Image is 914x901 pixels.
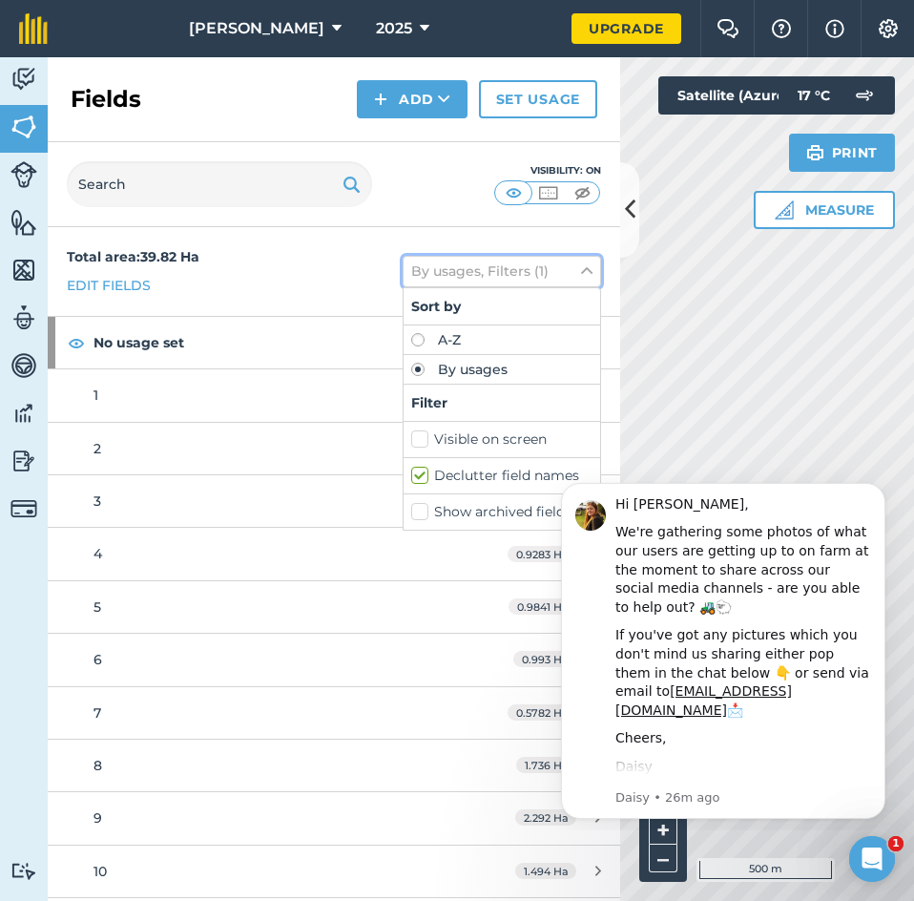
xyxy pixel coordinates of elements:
a: Set usage [479,80,597,118]
img: svg+xml;base64,PD94bWwgdmVyc2lvbj0iMS4wIiBlbmNvZGluZz0idXRmLTgiPz4KPCEtLSBHZW5lcmF0b3I6IEFkb2JlIE... [10,65,37,94]
label: Visible on screen [411,430,592,450]
span: 9 [93,809,102,827]
span: 1.494 Ha [515,863,576,879]
img: Ruler icon [775,200,794,220]
label: Show archived fields [411,502,592,522]
a: Edit fields [67,275,151,296]
img: svg+xml;base64,PD94bWwgdmVyc2lvbj0iMS4wIiBlbmNvZGluZz0idXRmLTgiPz4KPCEtLSBHZW5lcmF0b3I6IEFkb2JlIE... [10,161,37,188]
a: 81.736 Ha [48,740,620,791]
span: 0.9283 Ha [508,546,576,562]
button: By usages, Filters (1) [403,256,601,286]
img: svg+xml;base64,PHN2ZyB4bWxucz0iaHR0cDovL3d3dy53My5vcmcvMjAwMC9zdmciIHdpZHRoPSI1NiIgaGVpZ2h0PSI2MC... [10,256,37,284]
button: – [649,845,677,872]
a: 92.292 Ha [48,792,620,844]
span: 0.5782 Ha [508,704,576,721]
img: svg+xml;base64,PHN2ZyB4bWxucz0iaHR0cDovL3d3dy53My5vcmcvMjAwMC9zdmciIHdpZHRoPSIxNCIgaGVpZ2h0PSIyNC... [374,88,387,111]
button: + [649,816,677,845]
img: svg+xml;base64,PHN2ZyB4bWxucz0iaHR0cDovL3d3dy53My5vcmcvMjAwMC9zdmciIHdpZHRoPSIxOCIgaGVpZ2h0PSIyNC... [68,331,85,354]
img: A cog icon [877,19,900,38]
span: 10 [93,863,107,880]
span: 7 [93,704,101,722]
button: Measure [754,191,895,229]
span: [PERSON_NAME] [189,17,324,40]
a: 60.993 Ha [48,634,620,685]
img: svg+xml;base64,PD94bWwgdmVyc2lvbj0iMS4wIiBlbmNvZGluZz0idXRmLTgiPz4KPCEtLSBHZW5lcmF0b3I6IEFkb2JlIE... [10,304,37,332]
img: svg+xml;base64,PHN2ZyB4bWxucz0iaHR0cDovL3d3dy53My5vcmcvMjAwMC9zdmciIHdpZHRoPSI1NiIgaGVpZ2h0PSI2MC... [10,113,37,141]
img: svg+xml;base64,PD94bWwgdmVyc2lvbj0iMS4wIiBlbmNvZGluZz0idXRmLTgiPz4KPCEtLSBHZW5lcmF0b3I6IEFkb2JlIE... [10,351,37,380]
span: 2025 [376,17,412,40]
h2: Fields [71,84,141,115]
div: No usage set39.82 Ha [48,317,620,368]
button: Satellite (Azure) [658,76,841,115]
a: Upgrade [571,13,681,44]
img: svg+xml;base64,PD94bWwgdmVyc2lvbj0iMS4wIiBlbmNvZGluZz0idXRmLTgiPz4KPCEtLSBHZW5lcmF0b3I6IEFkb2JlIE... [10,399,37,428]
span: 3 [93,492,101,510]
span: 0.9841 Ha [509,598,576,615]
img: svg+xml;base64,PHN2ZyB4bWxucz0iaHR0cDovL3d3dy53My5vcmcvMjAwMC9zdmciIHdpZHRoPSIxOSIgaGVpZ2h0PSIyNC... [343,173,361,196]
span: 1.736 Ha [516,757,576,773]
span: 1 [888,836,904,851]
a: 101.494 Ha [48,846,620,897]
span: 17 ° C [798,76,830,115]
strong: No usage set [93,317,514,368]
strong: Total area : 39.82 Ha [67,248,199,265]
img: svg+xml;base64,PD94bWwgdmVyc2lvbj0iMS4wIiBlbmNvZGluZz0idXRmLTgiPz4KPCEtLSBHZW5lcmF0b3I6IEFkb2JlIE... [10,447,37,475]
a: 40.9283 Ha [48,528,620,579]
label: By usages [411,363,592,376]
span: 0.993 Ha [513,651,576,667]
span: 8 [93,757,102,774]
span: 2.292 Ha [515,809,576,826]
img: svg+xml;base64,PD94bWwgdmVyc2lvbj0iMS4wIiBlbmNvZGluZz0idXRmLTgiPz4KPCEtLSBHZW5lcmF0b3I6IEFkb2JlIE... [10,495,37,522]
button: 17 °C [779,76,895,115]
iframe: Intercom live chat [849,836,895,882]
button: Add [357,80,467,118]
strong: Sort by [411,298,461,315]
img: svg+xml;base64,PHN2ZyB4bWxucz0iaHR0cDovL3d3dy53My5vcmcvMjAwMC9zdmciIHdpZHRoPSI1MCIgaGVpZ2h0PSI0MC... [502,183,526,202]
span: 1 [93,387,98,404]
input: Search [67,161,372,207]
img: svg+xml;base64,PHN2ZyB4bWxucz0iaHR0cDovL3d3dy53My5vcmcvMjAwMC9zdmciIHdpZHRoPSI1MCIgaGVpZ2h0PSI0MC... [536,183,560,202]
button: Print [789,134,896,172]
span: 5 [93,598,101,616]
a: 11.294 Ha [48,369,620,421]
a: 70.5782 Ha [48,687,620,739]
span: 2 [93,440,101,457]
label: A-Z [411,333,592,346]
img: A question mark icon [770,19,793,38]
img: svg+xml;base64,PHN2ZyB4bWxucz0iaHR0cDovL3d3dy53My5vcmcvMjAwMC9zdmciIHdpZHRoPSIxOSIgaGVpZ2h0PSIyNC... [806,141,824,164]
a: 50.9841 Ha [48,581,620,633]
img: svg+xml;base64,PHN2ZyB4bWxucz0iaHR0cDovL3d3dy53My5vcmcvMjAwMC9zdmciIHdpZHRoPSI1NiIgaGVpZ2h0PSI2MC... [10,208,37,237]
img: svg+xml;base64,PD94bWwgdmVyc2lvbj0iMS4wIiBlbmNvZGluZz0idXRmLTgiPz4KPCEtLSBHZW5lcmF0b3I6IEFkb2JlIE... [10,862,37,880]
a: 21.276 Ha [48,423,620,474]
strong: Filter [411,394,447,411]
iframe: Intercom notifications message [532,466,914,830]
img: svg+xml;base64,PHN2ZyB4bWxucz0iaHR0cDovL3d3dy53My5vcmcvMjAwMC9zdmciIHdpZHRoPSI1MCIgaGVpZ2h0PSI0MC... [571,183,594,202]
img: Two speech bubbles overlapping with the left bubble in the forefront [717,19,739,38]
img: svg+xml;base64,PD94bWwgdmVyc2lvbj0iMS4wIiBlbmNvZGluZz0idXRmLTgiPz4KPCEtLSBHZW5lcmF0b3I6IEFkb2JlIE... [845,76,883,115]
a: 31.418 Ha [48,475,620,527]
span: 6 [93,651,102,668]
img: fieldmargin Logo [19,13,48,44]
div: Visibility: On [494,163,601,178]
label: Declutter field names [411,466,592,486]
img: svg+xml;base64,PHN2ZyB4bWxucz0iaHR0cDovL3d3dy53My5vcmcvMjAwMC9zdmciIHdpZHRoPSIxNyIgaGVpZ2h0PSIxNy... [825,17,844,40]
span: 4 [93,545,102,562]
